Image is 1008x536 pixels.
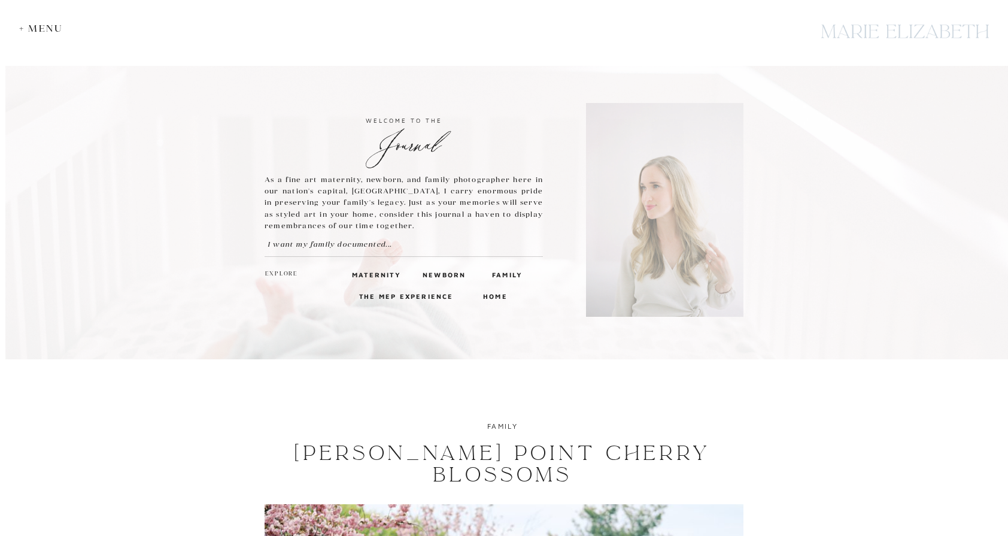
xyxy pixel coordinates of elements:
[265,115,543,126] h3: welcome to the
[483,290,505,301] a: home
[294,441,711,487] a: [PERSON_NAME] Point Cherry Blossoms
[268,238,418,250] a: I want my family documented...
[487,422,518,431] a: family
[423,269,463,280] a: Newborn
[492,269,521,280] a: Family
[265,174,543,232] p: As a fine art maternity, newborn, and family photographer here in our nation's capital, [GEOGRAPH...
[265,269,299,280] h2: explore
[359,290,456,301] a: The MEP Experience
[265,128,543,149] h2: Journal
[19,23,69,34] div: + Menu
[352,269,393,280] a: maternity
